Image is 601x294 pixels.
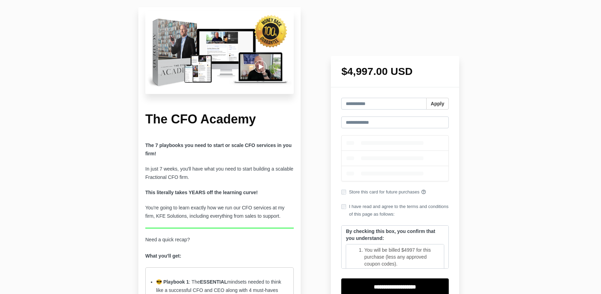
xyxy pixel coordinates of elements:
[341,203,449,218] label: I have read and agree to the terms and conditions of this page as follows:
[145,165,294,182] p: In just 7 weeks, you'll have what you need to start building a scalable Fractional CFO firm.
[341,204,346,209] input: I have read and agree to the terms and conditions of this page as follows:
[145,11,294,94] img: c16be55-448c-d20c-6def-ad6c686240a2_Untitled_design-20.png
[145,236,294,261] p: Need a quick recap?
[364,247,440,267] li: You will be billed $4997 for this purchase (less any approved coupon codes).
[145,190,258,195] strong: This literally takes YEARS off the learning curve!
[346,228,435,241] strong: By checking this box, you confirm that you understand:
[341,188,449,196] label: Store this card for future purchases
[145,204,294,220] p: You're going to learn exactly how we run our CFO services at my firm, KFE Solutions, including ev...
[145,253,181,259] strong: What you'll get:
[156,279,189,285] strong: 😎 Playbook 1
[426,98,449,110] button: Apply
[145,142,292,156] b: The 7 playbooks you need to start or scale CFO services in you firm!
[341,66,449,77] h1: $4,997.00 USD
[145,111,294,128] h1: The CFO Academy
[341,190,346,194] input: Store this card for future purchases
[200,279,227,285] strong: ESSENTIAL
